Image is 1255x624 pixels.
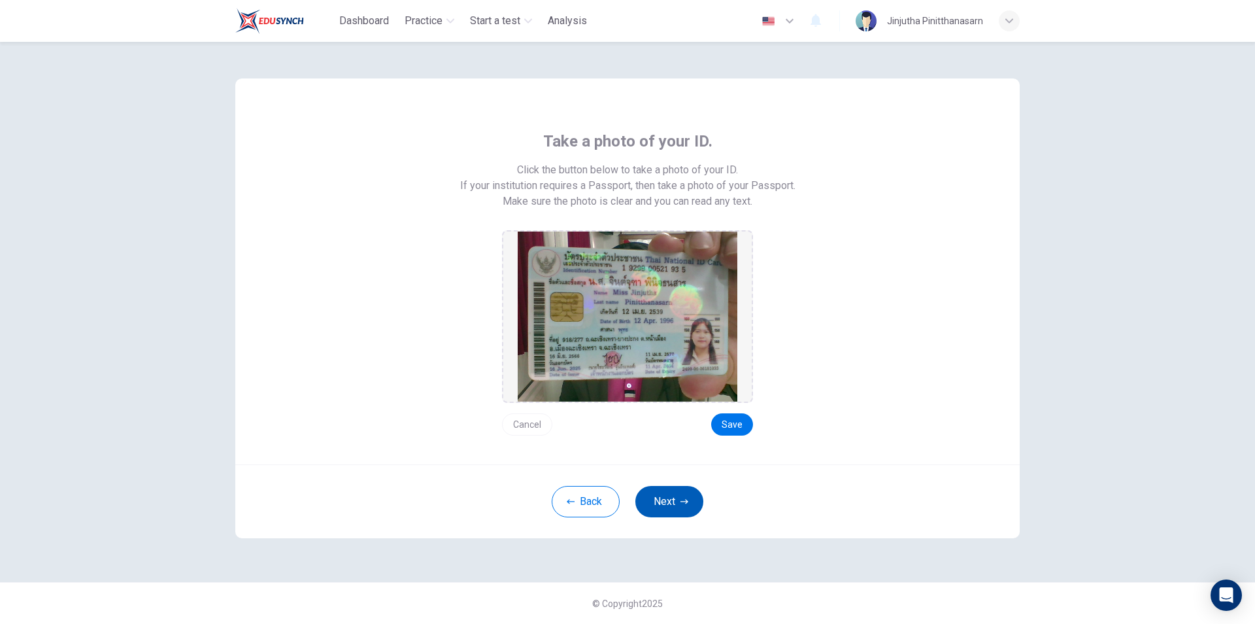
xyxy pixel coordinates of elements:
span: Analysis [548,13,587,29]
button: Cancel [502,413,552,436]
button: Next [635,486,703,517]
span: Click the button below to take a photo of your ID. If your institution requires a Passport, then ... [460,162,795,194]
button: Practice [399,9,460,33]
button: Save [711,413,753,436]
img: Profile picture [856,10,877,31]
button: Start a test [465,9,537,33]
img: preview screemshot [518,232,737,402]
div: Open Intercom Messenger [1211,580,1242,611]
span: Dashboard [339,13,389,29]
span: © Copyright 2025 [592,598,663,609]
span: Practice [405,13,443,29]
button: Dashboard [334,9,394,33]
div: Jinjutha Pinitthanasarn [887,13,983,29]
span: Make sure the photo is clear and you can read any text. [503,194,752,209]
button: Back [552,486,620,517]
span: Take a photo of your ID. [543,131,712,152]
img: Train Test logo [235,8,304,34]
a: Train Test logo [235,8,334,34]
button: Analysis [543,9,592,33]
img: en [760,16,777,26]
span: Start a test [470,13,520,29]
